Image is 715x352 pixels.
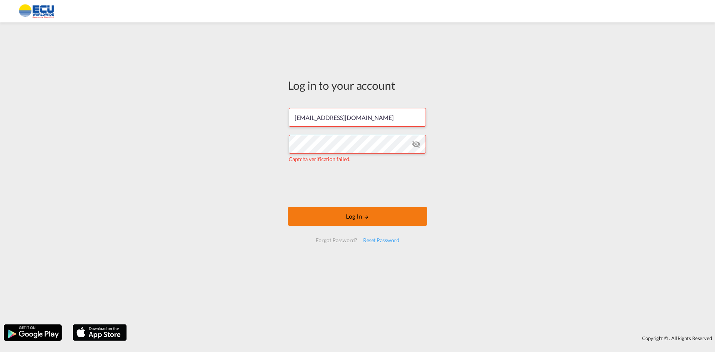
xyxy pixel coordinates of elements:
[288,207,427,226] button: LOGIN
[11,3,62,20] img: 6cccb1402a9411edb762cf9624ab9cda.png
[412,140,421,149] md-icon: icon-eye-off
[131,332,715,345] div: Copyright © . All Rights Reserved
[3,324,62,342] img: google.png
[301,170,414,200] iframe: reCAPTCHA
[289,156,350,162] span: Captcha verification failed.
[289,108,426,127] input: Enter email/phone number
[360,234,402,247] div: Reset Password
[288,77,427,93] div: Log in to your account
[72,324,128,342] img: apple.png
[313,234,360,247] div: Forgot Password?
